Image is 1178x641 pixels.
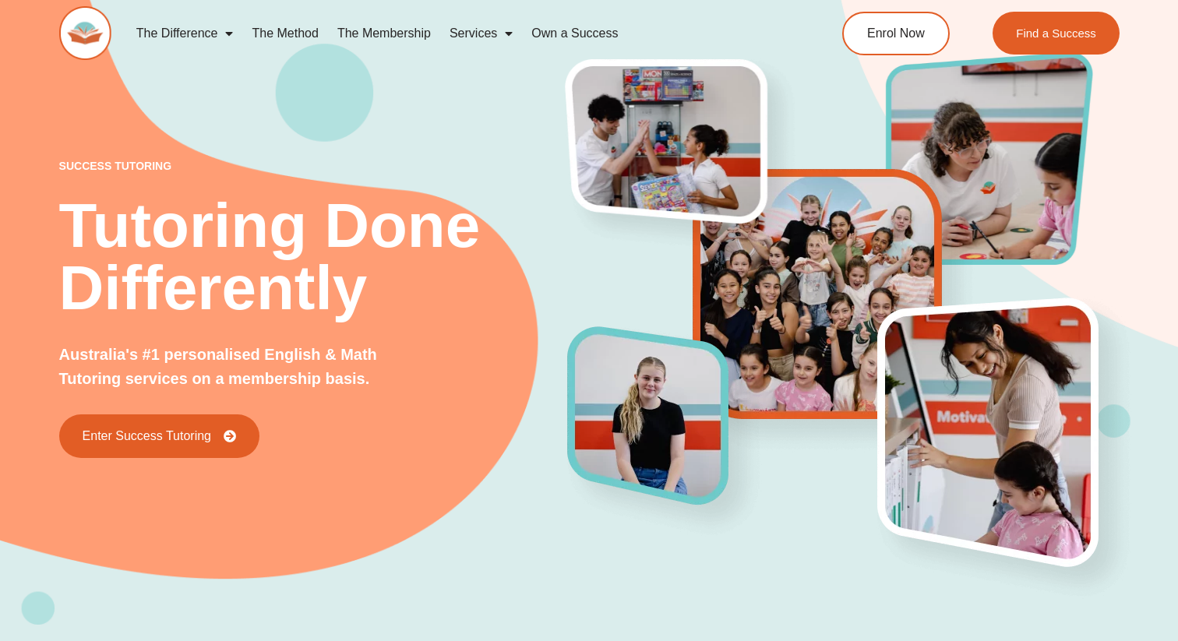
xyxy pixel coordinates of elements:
[1016,27,1096,39] span: Find a Success
[328,16,440,51] a: The Membership
[911,465,1178,641] iframe: Chat Widget
[59,160,568,171] p: success tutoring
[59,195,568,319] h2: Tutoring Done Differently
[127,16,243,51] a: The Difference
[440,16,522,51] a: Services
[242,16,327,51] a: The Method
[993,12,1120,55] a: Find a Success
[867,27,925,40] span: Enrol Now
[59,343,431,391] p: Australia's #1 personalised English & Math Tutoring services on a membership basis.
[522,16,627,51] a: Own a Success
[842,12,950,55] a: Enrol Now
[127,16,782,51] nav: Menu
[83,430,211,442] span: Enter Success Tutoring
[59,414,259,458] a: Enter Success Tutoring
